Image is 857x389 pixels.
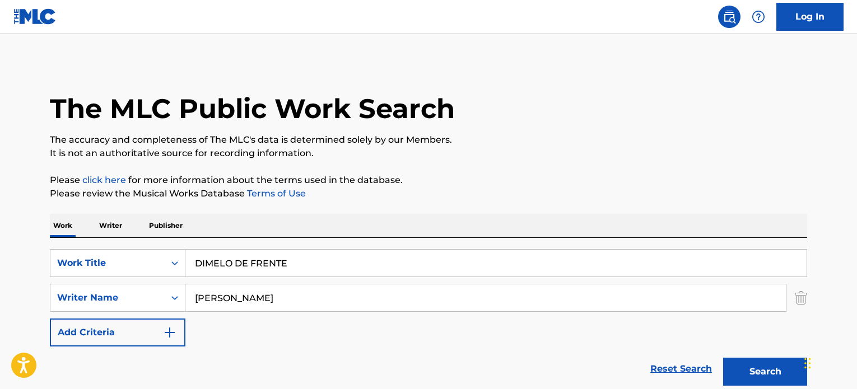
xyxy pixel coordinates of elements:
[57,256,158,270] div: Work Title
[747,6,770,28] div: Help
[752,10,765,24] img: help
[50,174,807,187] p: Please for more information about the terms used in the database.
[50,214,76,237] p: Work
[163,326,176,339] img: 9d2ae6d4665cec9f34b9.svg
[50,147,807,160] p: It is not an authoritative source for recording information.
[245,188,306,199] a: Terms of Use
[50,92,455,125] h1: The MLC Public Work Search
[645,357,718,381] a: Reset Search
[776,3,844,31] a: Log In
[13,8,57,25] img: MLC Logo
[723,358,807,386] button: Search
[50,187,807,200] p: Please review the Musical Works Database
[804,346,811,380] div: Drag
[718,6,740,28] a: Public Search
[723,10,736,24] img: search
[50,318,185,346] button: Add Criteria
[795,284,807,312] img: Delete Criterion
[57,291,158,304] div: Writer Name
[50,133,807,147] p: The accuracy and completeness of The MLC's data is determined solely by our Members.
[82,175,126,185] a: click here
[96,214,125,237] p: Writer
[146,214,186,237] p: Publisher
[801,335,857,389] iframe: Chat Widget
